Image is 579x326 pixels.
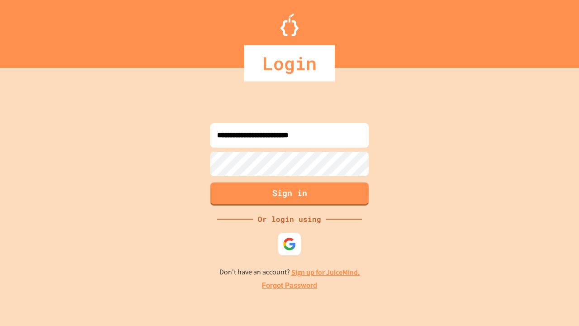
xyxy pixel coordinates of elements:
a: Sign up for JuiceMind. [291,268,360,277]
p: Don't have an account? [219,267,360,278]
iframe: chat widget [504,250,570,289]
img: google-icon.svg [283,237,296,251]
a: Forgot Password [262,280,317,291]
iframe: chat widget [541,290,570,317]
div: Login [244,45,335,81]
button: Sign in [210,182,369,206]
img: Logo.svg [280,14,299,36]
div: Or login using [253,214,326,225]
